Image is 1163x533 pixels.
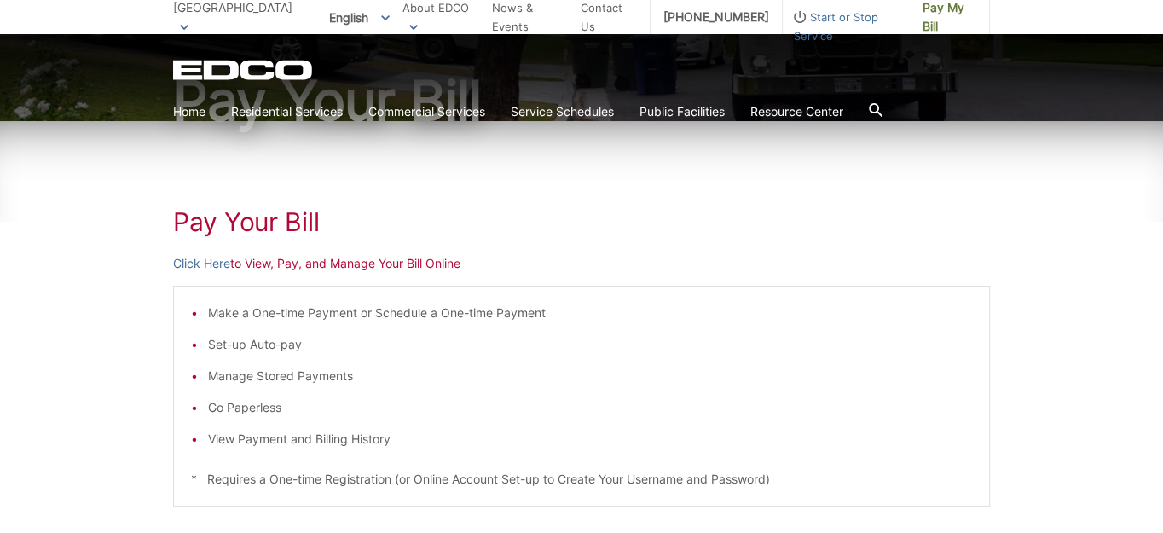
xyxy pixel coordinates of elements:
h1: Pay Your Bill [173,206,990,237]
a: Service Schedules [511,102,614,121]
a: Commercial Services [368,102,485,121]
li: Set-up Auto-pay [208,335,972,354]
li: View Payment and Billing History [208,430,972,449]
a: Public Facilities [639,102,725,121]
h1: Pay Your Bill [173,73,990,128]
a: Home [173,102,205,121]
li: Manage Stored Payments [208,367,972,385]
a: Residential Services [231,102,343,121]
p: * Requires a One-time Registration (or Online Account Set-up to Create Your Username and Password) [191,470,972,489]
a: Click Here [173,254,230,273]
a: Resource Center [750,102,843,121]
a: EDCD logo. Return to the homepage. [173,60,315,80]
li: Make a One-time Payment or Schedule a One-time Payment [208,304,972,322]
p: to View, Pay, and Manage Your Bill Online [173,254,990,273]
span: English [316,3,402,32]
li: Go Paperless [208,398,972,417]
